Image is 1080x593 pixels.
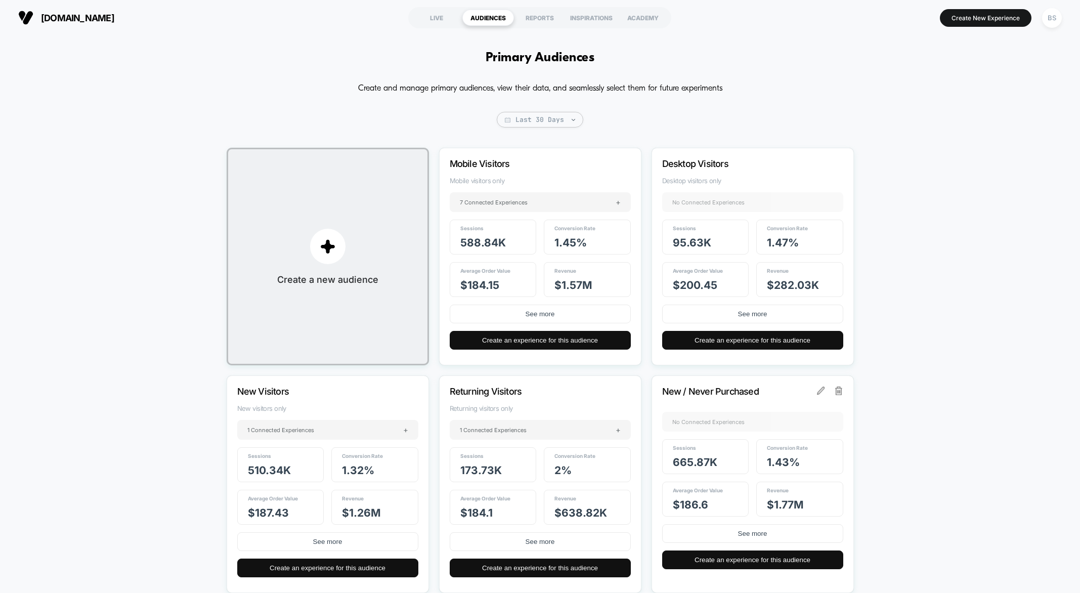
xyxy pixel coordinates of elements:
span: + [616,197,621,207]
span: $ 1.57M [554,279,592,291]
span: Conversion Rate [554,453,595,459]
span: Sessions [460,453,484,459]
button: Create an experience for this audience [237,559,418,577]
p: Returning Visitors [450,386,603,397]
span: Revenue [554,495,576,501]
span: Revenue [767,268,789,274]
div: ACADEMY [617,10,669,26]
span: [DOMAIN_NAME] [41,13,114,23]
button: Create an experience for this audience [450,331,631,350]
span: $ 187.43 [248,506,289,519]
span: Sessions [248,453,271,459]
h1: Primary Audiences [486,51,594,65]
span: 173.73k [460,464,502,477]
span: 1.47 % [767,236,799,249]
p: New / Never Purchased [662,386,816,397]
img: delete [835,387,842,395]
span: 1.45 % [554,236,587,249]
span: + [403,425,408,435]
span: Conversion Rate [767,445,808,451]
span: + [616,425,621,435]
img: end [572,119,575,121]
p: Mobile Visitors [450,158,603,169]
img: calendar [505,117,510,122]
button: plusCreate a new audience [227,148,429,365]
span: Average Order Value [248,495,298,501]
span: Sessions [460,225,484,231]
span: Average Order Value [673,487,723,493]
button: BS [1039,8,1065,28]
span: 665.87k [673,456,717,469]
span: Conversion Rate [767,225,808,231]
span: Desktop visitors only [662,177,843,185]
span: 1.43 % [767,456,800,469]
img: edit [817,387,825,395]
span: 510.34k [248,464,291,477]
button: [DOMAIN_NAME] [15,10,117,26]
span: Sessions [673,445,696,451]
span: $ 186.6 [673,498,708,511]
div: REPORTS [514,10,566,26]
span: Mobile visitors only [450,177,631,185]
span: Conversion Rate [554,225,595,231]
span: New visitors only [237,404,418,412]
p: Desktop Visitors [662,158,816,169]
span: Sessions [673,225,696,231]
span: Returning visitors only [450,404,631,412]
div: INSPIRATIONS [566,10,617,26]
span: Conversion Rate [342,453,383,459]
img: Visually logo [18,10,33,25]
button: See more [662,305,843,323]
button: See more [237,532,418,551]
button: See more [450,532,631,551]
button: Create an experience for this audience [662,331,843,350]
button: See more [450,305,631,323]
p: New Visitors [237,386,391,397]
span: $ 638.82k [554,506,607,519]
img: plus [320,239,335,254]
span: 7 Connected Experiences [460,199,528,206]
p: Create and manage primary audiences, view their data, and seamlessly select them for future exper... [358,80,722,97]
div: BS [1042,8,1062,28]
span: $ 1.26M [342,506,381,519]
span: 1.32 % [342,464,374,477]
span: 1 Connected Experiences [247,427,314,434]
button: Create an experience for this audience [450,559,631,577]
span: 2 % [554,464,572,477]
button: Create an experience for this audience [662,550,843,569]
button: Create New Experience [940,9,1031,27]
button: See more [662,524,843,543]
span: $ 184.15 [460,279,499,291]
span: 1 Connected Experiences [460,427,527,434]
span: Average Order Value [460,268,510,274]
span: Last 30 Days [497,112,583,128]
span: Create a new audience [277,274,378,285]
span: $ 200.45 [673,279,717,291]
span: $ 282.03k [767,279,819,291]
div: AUDIENCES [462,10,514,26]
span: $ 1.77M [767,498,804,511]
div: LIVE [411,10,462,26]
span: $ 184.1 [460,506,493,519]
span: Average Order Value [460,495,510,501]
span: Revenue [554,268,576,274]
span: Revenue [342,495,364,501]
span: Revenue [767,487,789,493]
span: Average Order Value [673,268,723,274]
span: 95.63k [673,236,711,249]
span: 588.84k [460,236,506,249]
